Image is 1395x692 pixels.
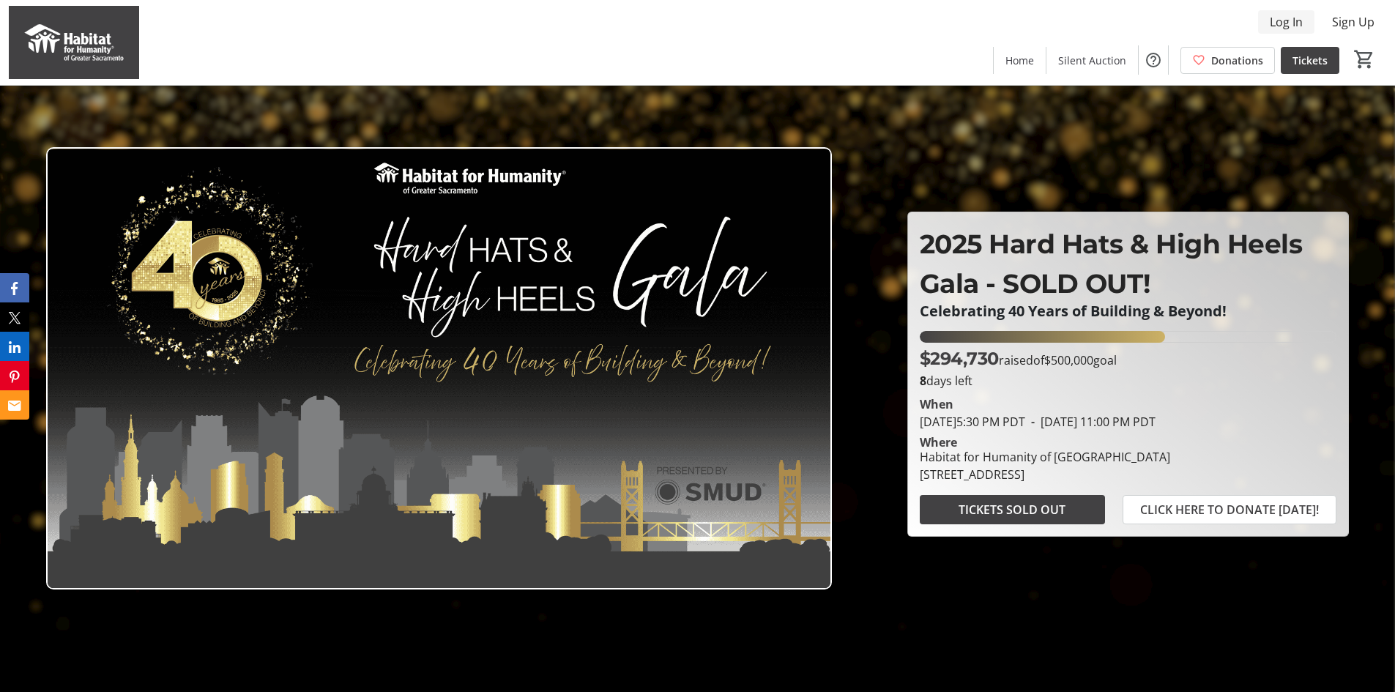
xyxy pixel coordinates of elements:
button: TICKETS SOLD OUT [920,495,1105,524]
div: 58.946056% of fundraising goal reached [920,331,1336,343]
a: Donations [1180,47,1275,74]
span: TICKETS SOLD OUT [959,501,1065,518]
div: When [920,395,953,413]
button: Cart [1351,46,1377,72]
span: Log In [1270,13,1303,31]
p: Celebrating 40 Years of Building & Beyond! [920,303,1336,319]
span: $500,000 [1044,352,1093,368]
span: Silent Auction [1058,53,1126,68]
button: Sign Up [1320,10,1386,34]
p: 2025 Hard Hats & High Heels Gala - SOLD OUT! [920,224,1336,303]
span: Home [1005,53,1034,68]
img: Campaign CTA Media Photo [46,147,832,589]
p: raised of goal [920,346,1117,372]
span: Donations [1211,53,1263,68]
span: Tickets [1292,53,1328,68]
span: [DATE] 11:00 PM PDT [1025,414,1156,430]
span: Sign Up [1332,13,1374,31]
span: CLICK HERE TO DONATE [DATE]! [1140,501,1319,518]
a: Tickets [1281,47,1339,74]
button: Log In [1258,10,1314,34]
div: Where [920,436,957,448]
span: [DATE] 5:30 PM PDT [920,414,1025,430]
p: days left [920,372,1336,390]
div: [STREET_ADDRESS] [920,466,1170,483]
button: CLICK HERE TO DONATE [DATE]! [1123,495,1336,524]
a: Silent Auction [1046,47,1138,74]
span: $294,730 [920,348,999,369]
div: Habitat for Humanity of [GEOGRAPHIC_DATA] [920,448,1170,466]
img: Habitat for Humanity of Greater Sacramento's Logo [9,6,139,79]
button: Help [1139,45,1168,75]
a: Home [994,47,1046,74]
span: - [1025,414,1041,430]
span: 8 [920,373,926,389]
